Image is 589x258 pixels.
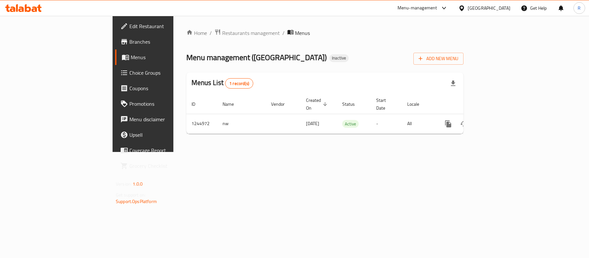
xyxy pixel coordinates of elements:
span: Choice Groups [129,69,206,77]
span: Promotions [129,100,206,108]
span: Menu disclaimer [129,115,206,123]
span: Coverage Report [129,146,206,154]
a: Edit Restaurant [115,18,211,34]
span: Status [342,100,363,108]
div: Inactive [329,54,349,62]
span: Inactive [329,55,349,61]
span: Locale [407,100,428,108]
span: Start Date [376,96,394,112]
button: more [441,116,456,132]
span: Menus [131,53,206,61]
div: Total records count [225,78,253,89]
a: Support.OpsPlatform [116,197,157,206]
span: Version: [116,180,132,188]
span: Grocery Checklist [129,162,206,170]
span: Coupons [129,84,206,92]
span: Name [223,100,242,108]
div: [GEOGRAPHIC_DATA] [468,5,510,12]
td: nw [217,114,266,134]
span: Active [342,120,359,128]
button: Add New Menu [413,53,464,65]
td: - [371,114,402,134]
span: Add New Menu [419,55,458,63]
table: enhanced table [186,94,508,134]
th: Actions [435,94,508,114]
li: / [282,29,285,37]
span: Get support on: [116,191,146,199]
span: ID [191,100,204,108]
span: Menus [295,29,310,37]
span: 1 record(s) [225,81,253,87]
span: Restaurants management [222,29,280,37]
div: Menu-management [398,4,437,12]
a: Choice Groups [115,65,211,81]
a: Branches [115,34,211,49]
div: Export file [445,76,461,91]
span: Edit Restaurant [129,22,206,30]
a: Upsell [115,127,211,143]
button: Change Status [456,116,472,132]
nav: breadcrumb [186,29,464,37]
a: Menus [115,49,211,65]
span: Created On [306,96,329,112]
a: Coverage Report [115,143,211,158]
td: All [402,114,435,134]
a: Coupons [115,81,211,96]
span: Upsell [129,131,206,139]
span: [DATE] [306,119,319,128]
span: Vendor [271,100,293,108]
span: R [578,5,581,12]
a: Restaurants management [214,29,280,37]
a: Grocery Checklist [115,158,211,174]
h2: Menus List [191,78,253,89]
a: Promotions [115,96,211,112]
span: Branches [129,38,206,46]
a: Menu disclaimer [115,112,211,127]
span: 1.0.0 [133,180,143,188]
span: Menu management ( [GEOGRAPHIC_DATA] ) [186,50,327,65]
